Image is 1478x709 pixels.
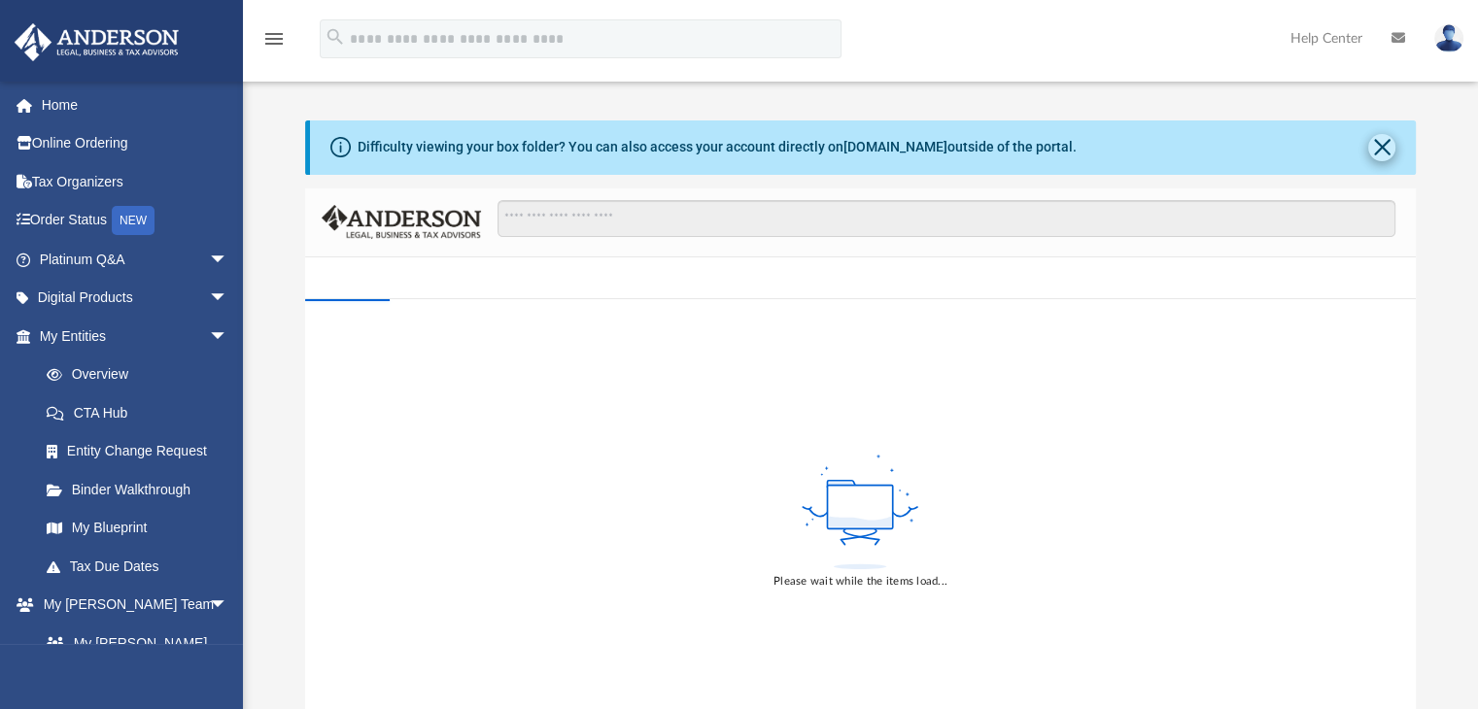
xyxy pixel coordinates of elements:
[27,393,258,432] a: CTA Hub
[27,355,258,394] a: Overview
[14,240,258,279] a: Platinum Q&Aarrow_drop_down
[14,162,258,201] a: Tax Organizers
[14,586,248,625] a: My [PERSON_NAME] Teamarrow_drop_down
[14,85,258,124] a: Home
[27,624,238,686] a: My [PERSON_NAME] Team
[1368,134,1395,161] button: Close
[27,432,258,471] a: Entity Change Request
[14,124,258,163] a: Online Ordering
[14,201,258,241] a: Order StatusNEW
[262,37,286,51] a: menu
[773,573,947,591] div: Please wait while the items load...
[358,137,1077,157] div: Difficulty viewing your box folder? You can also access your account directly on outside of the p...
[209,586,248,625] span: arrow_drop_down
[112,206,155,235] div: NEW
[262,27,286,51] i: menu
[27,509,248,548] a: My Blueprint
[27,470,258,509] a: Binder Walkthrough
[843,139,947,154] a: [DOMAIN_NAME]
[14,317,258,355] a: My Entitiesarrow_drop_down
[209,279,248,319] span: arrow_drop_down
[9,23,185,61] img: Anderson Advisors Platinum Portal
[498,200,1394,237] input: Search files and folders
[209,240,248,280] span: arrow_drop_down
[325,26,346,48] i: search
[209,317,248,356] span: arrow_drop_down
[1434,24,1463,52] img: User Pic
[27,547,258,586] a: Tax Due Dates
[14,279,258,318] a: Digital Productsarrow_drop_down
